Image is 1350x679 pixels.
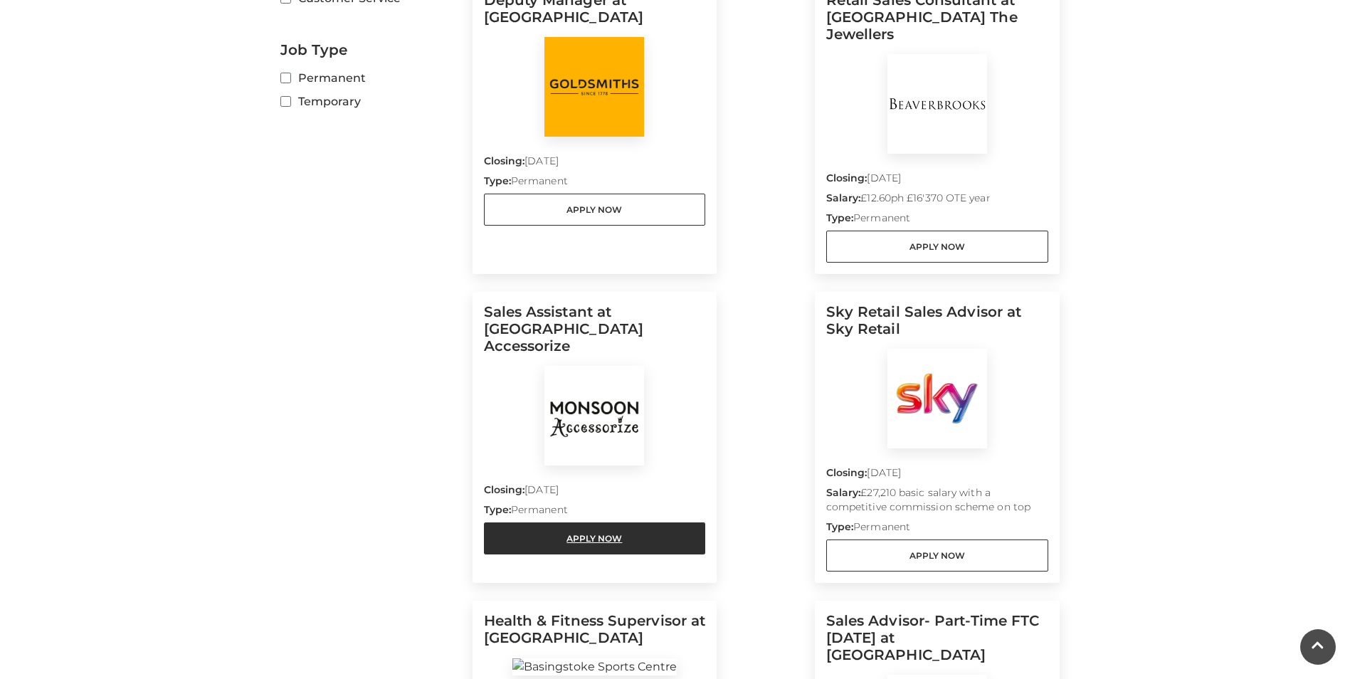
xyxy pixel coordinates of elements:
[484,194,706,226] a: Apply Now
[484,502,706,522] p: Permanent
[826,485,1048,520] p: £27,210 basic salary with a competitive commission scheme on top
[826,520,853,533] strong: Type:
[484,522,706,554] a: Apply Now
[887,54,987,154] img: BeaverBrooks The Jewellers
[826,211,853,224] strong: Type:
[484,612,706,658] h5: Health & Fitness Supervisor at [GEOGRAPHIC_DATA]
[826,191,1048,211] p: £12.60ph £16'370 OTE year
[826,520,1048,539] p: Permanent
[280,69,462,87] label: Permanent
[484,154,525,167] strong: Closing:
[826,486,861,499] strong: Salary:
[826,172,868,184] strong: Closing:
[826,211,1048,231] p: Permanent
[484,174,706,194] p: Permanent
[484,154,706,174] p: [DATE]
[484,174,511,187] strong: Type:
[826,303,1048,349] h5: Sky Retail Sales Advisor at Sky Retail
[544,366,644,465] img: Monsoon
[544,37,644,137] img: Goldsmiths
[280,93,462,110] label: Temporary
[826,171,1048,191] p: [DATE]
[826,465,1048,485] p: [DATE]
[484,303,706,366] h5: Sales Assistant at [GEOGRAPHIC_DATA] Accessorize
[280,41,462,58] h2: Job Type
[512,658,677,675] img: Basingstoke Sports Centre
[826,466,868,479] strong: Closing:
[826,191,861,204] strong: Salary:
[826,231,1048,263] a: Apply Now
[484,483,706,502] p: [DATE]
[826,539,1048,572] a: Apply Now
[826,612,1048,675] h5: Sales Advisor- Part-Time FTC [DATE] at [GEOGRAPHIC_DATA]
[484,503,511,516] strong: Type:
[484,483,525,496] strong: Closing:
[887,349,987,448] img: Sky Retail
